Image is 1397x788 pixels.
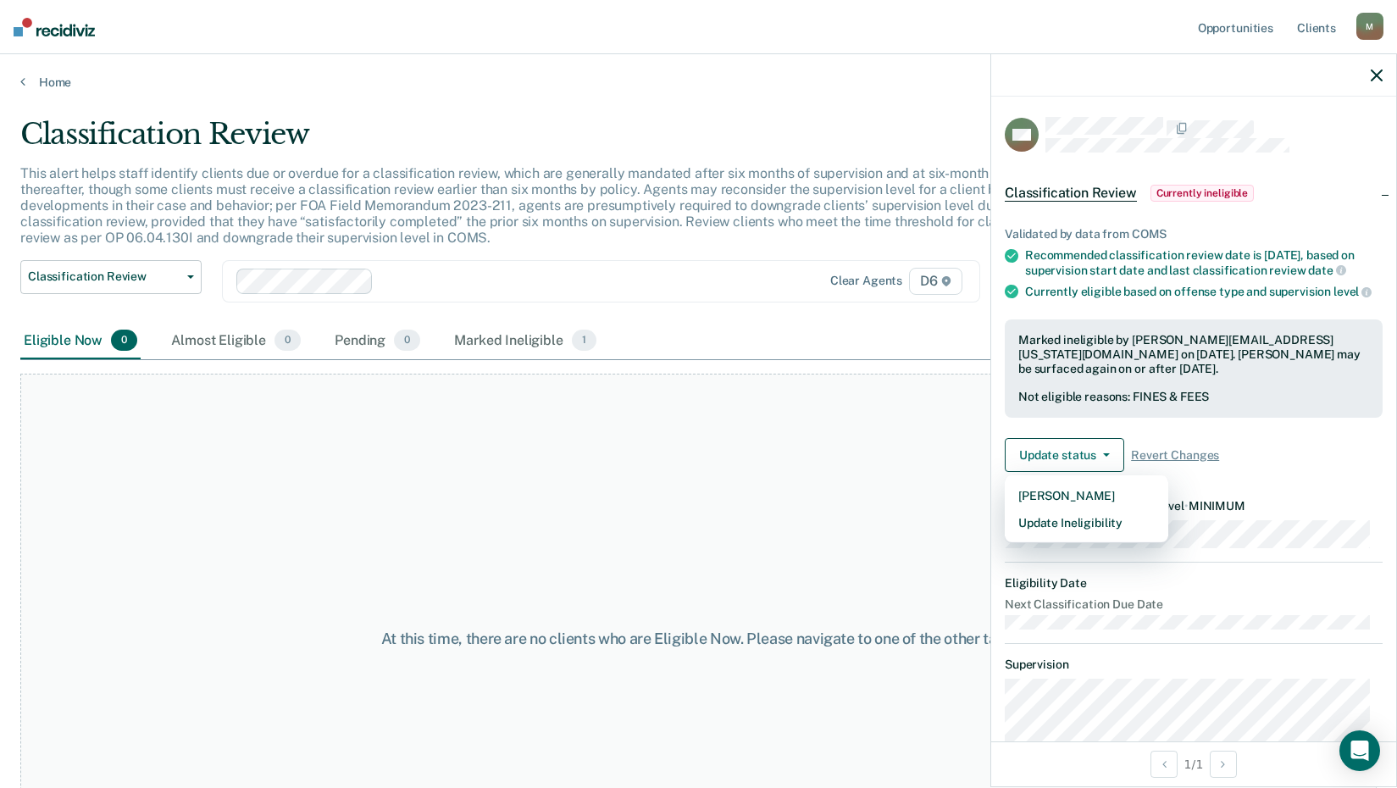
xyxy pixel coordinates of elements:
[1005,438,1124,472] button: Update status
[14,18,95,36] img: Recidiviz
[274,330,301,352] span: 0
[1356,13,1383,40] div: M
[1005,576,1383,591] dt: Eligibility Date
[20,165,1059,247] p: This alert helps staff identify clients due or overdue for a classification review, which are gen...
[20,117,1068,165] div: Classification Review
[20,323,141,360] div: Eligible Now
[991,166,1396,220] div: Classification ReviewCurrently ineligible
[331,323,424,360] div: Pending
[111,330,137,352] span: 0
[1025,248,1383,277] div: Recommended classification review date is [DATE], based on supervision start date and last classi...
[1018,333,1369,375] div: Marked ineligible by [PERSON_NAME][EMAIL_ADDRESS][US_STATE][DOMAIN_NAME] on [DATE]. [PERSON_NAME]...
[1210,751,1237,778] button: Next Opportunity
[1333,285,1372,298] span: level
[1005,227,1383,241] div: Validated by data from COMS
[1025,284,1383,299] div: Currently eligible based on offense type and supervision
[1339,730,1380,771] div: Open Intercom Messenger
[572,330,596,352] span: 1
[1005,499,1383,513] dt: Recommended Supervision Level MINIMUM
[991,741,1396,786] div: 1 / 1
[1308,264,1345,277] span: date
[1184,499,1189,513] span: •
[1150,751,1178,778] button: Previous Opportunity
[168,323,304,360] div: Almost Eligible
[909,268,962,295] span: D6
[830,274,902,288] div: Clear agents
[451,323,600,360] div: Marked Ineligible
[1150,185,1255,202] span: Currently ineligible
[1005,597,1383,612] dt: Next Classification Due Date
[394,330,420,352] span: 0
[28,269,180,284] span: Classification Review
[1005,185,1137,202] span: Classification Review
[360,630,1038,648] div: At this time, there are no clients who are Eligible Now. Please navigate to one of the other tabs.
[1131,448,1219,463] span: Revert Changes
[1018,390,1369,404] div: Not eligible reasons: FINES & FEES
[1005,482,1168,509] button: [PERSON_NAME]
[20,75,1377,90] a: Home
[1005,509,1168,536] button: Update Ineligibility
[1005,658,1383,672] dt: Supervision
